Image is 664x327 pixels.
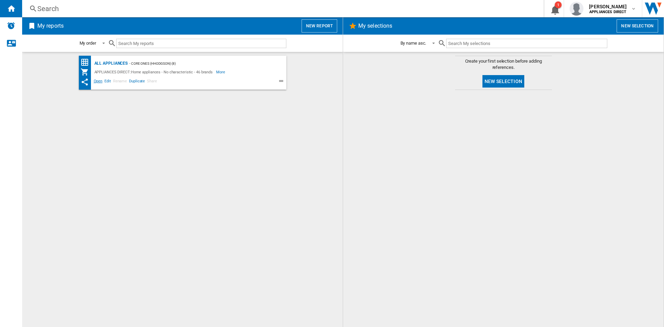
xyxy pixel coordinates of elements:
div: Price Matrix [81,58,93,67]
span: Open [93,78,104,86]
span: [PERSON_NAME] [589,3,627,10]
input: Search My selections [446,39,607,48]
div: - Core Ones (hhodgson) (8) [128,59,272,68]
div: My Assortment [81,68,93,76]
button: New selection [617,19,658,33]
span: Rename [112,78,128,86]
span: More [216,68,226,76]
h2: My reports [36,19,65,33]
span: Create your first selection before adding references. [455,58,552,71]
button: New report [302,19,337,33]
ng-md-icon: This report has been shared with you [81,78,89,86]
span: Share [146,78,158,86]
span: Duplicate [128,78,146,86]
div: My order [80,40,96,46]
div: By name asc. [400,40,426,46]
img: profile.jpg [570,2,583,16]
div: All Appliances [93,59,128,68]
b: APPLIANCES DIRECT [589,10,626,14]
input: Search My reports [116,39,286,48]
button: New selection [482,75,524,88]
div: 1 [555,1,562,8]
span: Edit [103,78,112,86]
div: Search [37,4,526,13]
img: alerts-logo.svg [7,21,15,30]
div: APPLIANCES DIRECT:Home appliances - No characteristic - 46 brands [93,68,216,76]
h2: My selections [357,19,394,33]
